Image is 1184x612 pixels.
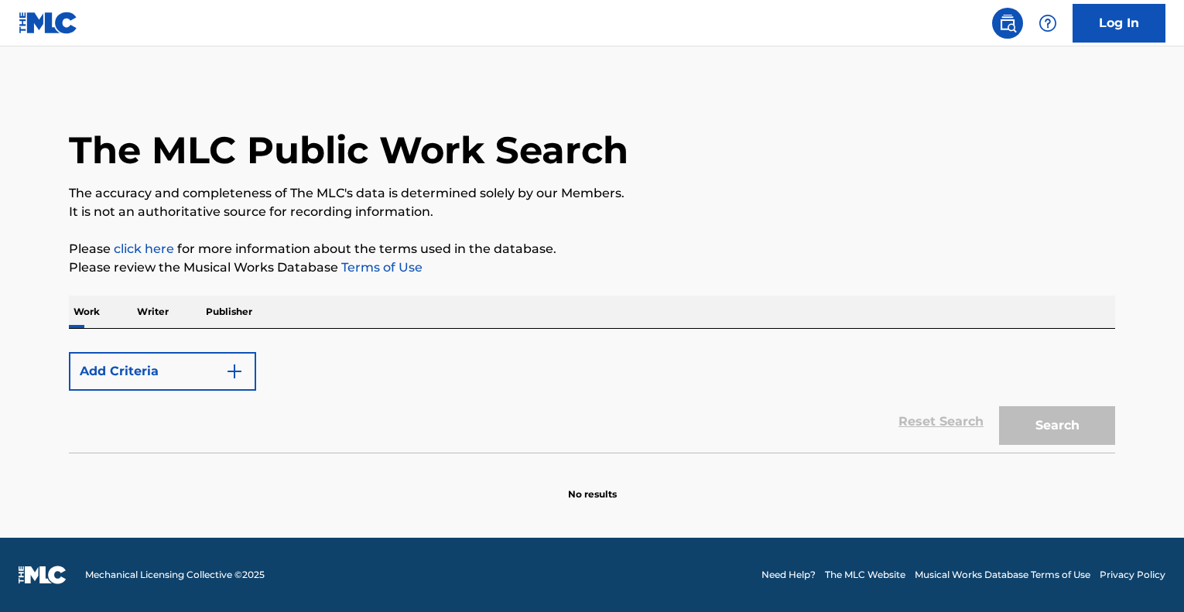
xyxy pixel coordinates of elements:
p: It is not an authoritative source for recording information. [69,203,1115,221]
div: Help [1032,8,1063,39]
p: Please for more information about the terms used in the database. [69,240,1115,258]
a: Terms of Use [338,260,423,275]
h1: The MLC Public Work Search [69,127,628,173]
img: MLC Logo [19,12,78,34]
img: 9d2ae6d4665cec9f34b9.svg [225,362,244,381]
p: Publisher [201,296,257,328]
a: Need Help? [761,568,816,582]
img: search [998,14,1017,32]
img: help [1039,14,1057,32]
a: Musical Works Database Terms of Use [915,568,1090,582]
p: Work [69,296,104,328]
p: No results [568,469,617,501]
a: Public Search [992,8,1023,39]
a: Log In [1073,4,1165,43]
form: Search Form [69,344,1115,453]
iframe: Chat Widget [1107,538,1184,612]
span: Mechanical Licensing Collective © 2025 [85,568,265,582]
button: Add Criteria [69,352,256,391]
a: The MLC Website [825,568,905,582]
img: logo [19,566,67,584]
a: Privacy Policy [1100,568,1165,582]
p: Please review the Musical Works Database [69,258,1115,277]
p: The accuracy and completeness of The MLC's data is determined solely by our Members. [69,184,1115,203]
a: click here [114,241,174,256]
p: Writer [132,296,173,328]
